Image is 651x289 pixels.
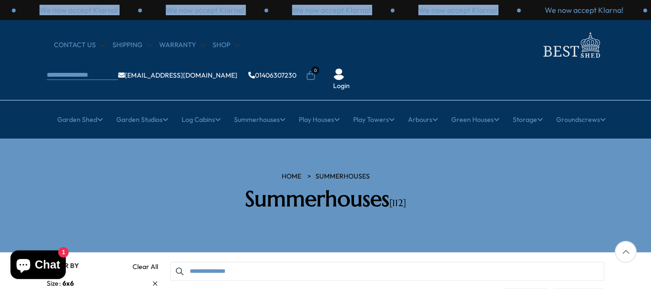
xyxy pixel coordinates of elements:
a: Summerhouses [234,108,285,131]
img: logo [538,30,604,60]
span: 0 [311,66,319,74]
inbox-online-store-chat: Shopify online store chat [8,250,69,281]
a: 0 [306,71,315,80]
p: We now accept Klarna! [418,5,497,15]
a: HOME [282,172,301,181]
a: Log Cabins [182,108,221,131]
a: Storage [513,108,543,131]
a: Play Towers [353,108,395,131]
a: Shipping [112,40,152,50]
input: Search products [170,262,604,281]
a: Shop [213,40,240,50]
p: We now accept Klarna! [40,5,118,15]
div: 3 / 3 [521,5,647,15]
a: 01406307230 [248,72,296,79]
h2: Summerhouses [190,186,461,212]
a: Clear All [132,262,158,271]
a: Garden Shed [57,108,103,131]
div: 1 / 3 [268,5,395,15]
a: Garden Studios [116,108,168,131]
a: Login [333,81,350,91]
span: [112] [389,197,406,209]
span: 6x6 [62,279,74,288]
a: [EMAIL_ADDRESS][DOMAIN_NAME] [118,72,237,79]
p: We now accept Klarna! [166,5,244,15]
p: We now accept Klarna! [545,5,623,15]
div: 2 / 3 [395,5,521,15]
img: User Icon [333,69,345,80]
p: We now accept Klarna! [292,5,371,15]
a: Summerhouses [315,172,370,181]
a: Play Houses [299,108,340,131]
a: CONTACT US [54,40,105,50]
div: 2 / 3 [16,5,142,15]
a: Warranty [159,40,205,50]
a: Groundscrews [556,108,606,131]
div: 3 / 3 [142,5,268,15]
a: Arbours [408,108,438,131]
span: Size [47,279,62,289]
a: Green Houses [451,108,499,131]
